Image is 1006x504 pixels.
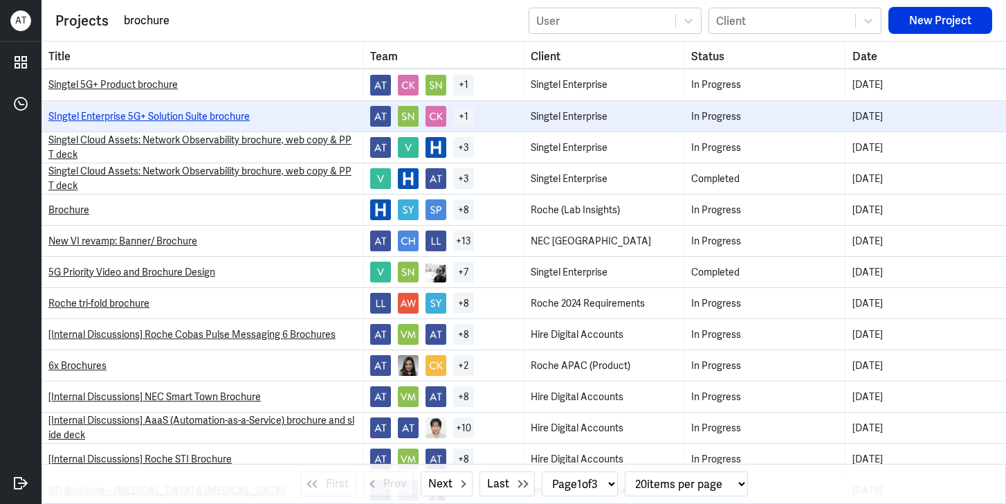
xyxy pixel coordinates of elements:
img: avatar.jpg [370,137,391,158]
div: [DATE] [852,109,999,124]
img: TriciaGuevara_IDPhoto2022_2.jpg [426,417,446,438]
img: avatar.jpg [426,75,446,96]
div: In Progress [691,452,837,467]
td: Date [845,319,1006,350]
img: avatar.jpg [426,324,446,345]
img: avatar.jpg [398,417,419,438]
td: Client [524,319,684,350]
td: Status [684,257,845,287]
td: Team [363,257,524,287]
div: + 1 [453,106,474,127]
img: avatar.jpg [370,324,391,345]
div: In Progress [691,421,837,435]
span: Prev [383,476,406,492]
td: Client [524,350,684,381]
button: Next [421,471,473,496]
img: avatar.jpg [426,106,446,127]
td: Date [845,257,1006,287]
td: Status [684,163,845,194]
img: avatar.jpg [398,75,419,96]
div: [DATE] [852,172,999,186]
img: avatar.jpg [398,106,419,127]
div: + 13 [453,231,474,251]
th: Toggle SortBy [524,42,684,69]
img: avatar.jpg [426,386,446,407]
div: [DATE] [852,265,999,280]
a: 5G Priority Video and Brochure Design [48,266,215,278]
a: Singtel Cloud Assets: Network Observability brochure, web copy & PPT deck [48,134,351,161]
div: Projects [55,10,109,31]
td: Team [363,195,524,225]
div: [DATE] [852,78,999,92]
button: New Project [888,7,992,34]
span: Last [487,476,509,492]
td: Date [845,350,1006,381]
a: Brochure [48,204,89,216]
span: Next [428,476,452,492]
div: In Progress [691,78,837,92]
td: Team [363,69,524,100]
div: [DATE] [852,421,999,435]
div: + 8 [453,386,474,407]
a: [Internal Discussions] AaaS (Automation-as-a-Service) brochure and slide deck [48,414,354,441]
td: Client [524,413,684,443]
div: Client [716,13,746,28]
td: Title [42,444,363,474]
div: Hire Digital Accounts [531,421,677,435]
a: New VI revamp: Banner/ Brochure [48,235,197,247]
div: + 8 [453,449,474,469]
div: NEC [GEOGRAPHIC_DATA] [531,234,677,249]
a: [Internal Discussions] Roche STI Brochure [48,453,232,465]
div: In Progress [691,203,837,217]
img: avatar.jpg [426,293,446,314]
div: In Progress [691,141,837,155]
div: In Progress [691,390,837,404]
td: Title [42,101,363,132]
div: Completed [691,265,837,280]
div: + 2 [453,355,474,376]
div: [DATE] [852,452,999,467]
img: avatar.jpg [370,386,391,407]
img: avatar.jpg [398,137,419,158]
td: Team [363,413,524,443]
td: Team [363,226,524,256]
img: avatar.jpg [398,386,419,407]
td: Team [363,288,524,318]
a: Roche tri-fold brochure [48,297,149,309]
a: 6x Brochures [48,359,107,372]
td: Title [42,381,363,412]
span: First [326,476,349,492]
div: + 8 [453,293,474,314]
div: + 10 [453,417,474,438]
div: Singtel Enterprise [531,172,677,186]
img: avatar.jpg [426,449,446,469]
button: Prev [363,471,414,496]
th: Toggle SortBy [363,42,524,69]
img: avatar.jpg [398,231,419,251]
td: Title [42,163,363,194]
td: Client [524,381,684,412]
div: + 7 [453,262,474,282]
td: Team [363,101,524,132]
button: First [300,471,356,496]
td: Date [845,413,1006,443]
img: dr-lakshmi-vaswani.jpg [398,355,419,376]
td: Team [363,381,524,412]
td: Status [684,288,845,318]
th: Toggle SortBy [42,42,363,69]
div: Singtel Enterprise [531,141,677,155]
div: [DATE] [852,390,999,404]
img: avatar.jpg [370,417,391,438]
img: avatar.jpg [398,199,419,220]
td: Title [42,319,363,350]
div: [DATE] [852,203,999,217]
div: In Progress [691,234,837,249]
input: Search [122,10,522,31]
img: avatar.jpg [398,324,419,345]
img: avatar.jpg [426,199,446,220]
td: Status [684,195,845,225]
td: Status [684,381,845,412]
img: avatar.jpg [398,293,419,314]
td: Date [845,163,1006,194]
td: Client [524,257,684,287]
